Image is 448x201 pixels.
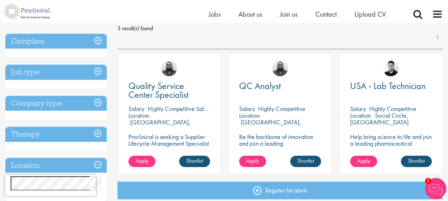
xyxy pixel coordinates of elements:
[5,34,107,49] h3: Discipline
[425,178,431,184] span: 1
[5,96,107,111] h3: Company type
[239,156,266,167] a: Apply
[5,65,107,80] h3: Job type
[239,105,255,113] span: Salary
[272,60,288,76] img: Ashley Bennett
[350,156,377,167] a: Apply
[350,111,372,119] span: Location:
[179,156,210,167] a: Shortlist
[280,10,298,19] a: Join us
[239,80,281,92] span: QC Analyst
[350,133,432,167] p: Help bring science to life and join a leading pharmaceutical company to play a key role in delive...
[315,10,337,19] a: Contact
[239,118,301,133] p: [GEOGRAPHIC_DATA], [GEOGRAPHIC_DATA]
[258,105,305,113] p: Highly Competitive
[209,10,221,19] a: Jobs
[401,156,432,167] a: Shortlist
[128,80,189,101] span: Quality Service Center Specialist
[290,156,321,167] a: Shortlist
[425,178,446,199] img: Chatbot
[350,105,366,113] span: Salary
[239,111,261,119] span: Location:
[350,111,409,126] p: Social Circle, [GEOGRAPHIC_DATA]
[148,105,212,113] p: Highly Competitive Salary
[128,118,190,133] p: [GEOGRAPHIC_DATA], [GEOGRAPHIC_DATA]
[383,60,399,76] img: Anderson Maldonado
[5,127,107,142] h3: Therapy
[161,60,177,76] img: Ashley Bennett
[135,157,148,164] span: Apply
[128,133,210,167] p: Proclinical is seeking a Supplier Lifecycle Management Specialist to support global vendor change...
[5,158,107,173] h3: Location
[246,157,259,164] span: Apply
[117,182,443,199] a: Register for alerts
[350,80,426,92] span: USA - Lab Technician
[357,157,370,164] span: Apply
[238,10,262,19] a: About us
[354,10,386,19] a: Upload CV
[350,82,432,90] a: USA - Lab Technician
[128,156,155,167] a: Apply
[239,133,321,167] p: Be the backbone of innovation and join a leading pharmaceutical company to help keep life-changin...
[128,105,144,113] span: Salary
[128,82,210,99] a: Quality Service Center Specialist
[432,34,443,42] a: 1
[5,175,96,196] iframe: reCAPTCHA
[239,82,321,90] a: QC Analyst
[369,105,416,113] p: Highly Competitive
[128,111,150,119] span: Location:
[117,23,443,34] span: 3 result(s) found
